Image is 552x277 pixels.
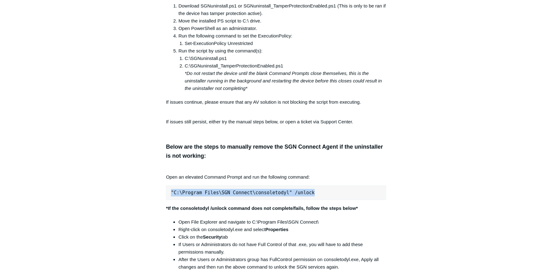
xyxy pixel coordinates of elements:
[178,241,386,256] li: If Users or Administrators do not have Full Control of that .exe, you will have to add these perm...
[166,118,386,126] p: If issues still persist, either try the manual steps below, or open a ticket via Support Center.
[166,98,386,113] p: If issues continue, please ensure that any AV solution is not blocking the script from executing.
[166,205,358,211] strong: *If the consoletodyl /unlock command does not complete/fails, follow the steps below*
[178,17,386,25] li: Move the installed PS script to C:\ drive.
[203,234,221,240] strong: Security
[178,2,386,17] li: Download SGNuninstall.ps1 or SGNuninstall_TamperProtectionEnabled.ps1 (This is only to be ran if ...
[166,185,386,200] pre: "C:\Program Files\SGN Connect\consoletodyl" /unlock
[166,166,386,181] p: Open an elevated Command Prompt and run the following command:
[178,25,386,32] li: Open PowerShell as an administrator.
[185,62,386,92] li: C:\SGNuninstall_TamperProtectionEnabled.ps1
[178,218,386,226] li: Open File Explorer and navigate to C:\Program Files\SGN Connect\
[265,227,288,232] strong: Properties
[185,40,386,47] li: Set-ExecutionPolicy Unrestricted
[178,226,386,233] li: Right-click on consoletodyl.exe and select
[178,32,386,47] li: Run the following command to set the ExecutionPolicy:
[185,55,386,62] li: C:\SGNuninstall.ps1
[178,47,386,92] li: Run the script by using the command(s):
[178,233,386,241] li: Click on the tab
[185,71,382,91] em: *Do not restart the device until the blank Command Prompts close themselves, this is the uninstal...
[178,256,386,271] li: After the Users or Administrators group has FullControl permission on consoletodyl.exe, Apply all...
[166,142,386,161] h3: Below are the steps to manually remove the SGN Connect Agent if the uninstaller is not working:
